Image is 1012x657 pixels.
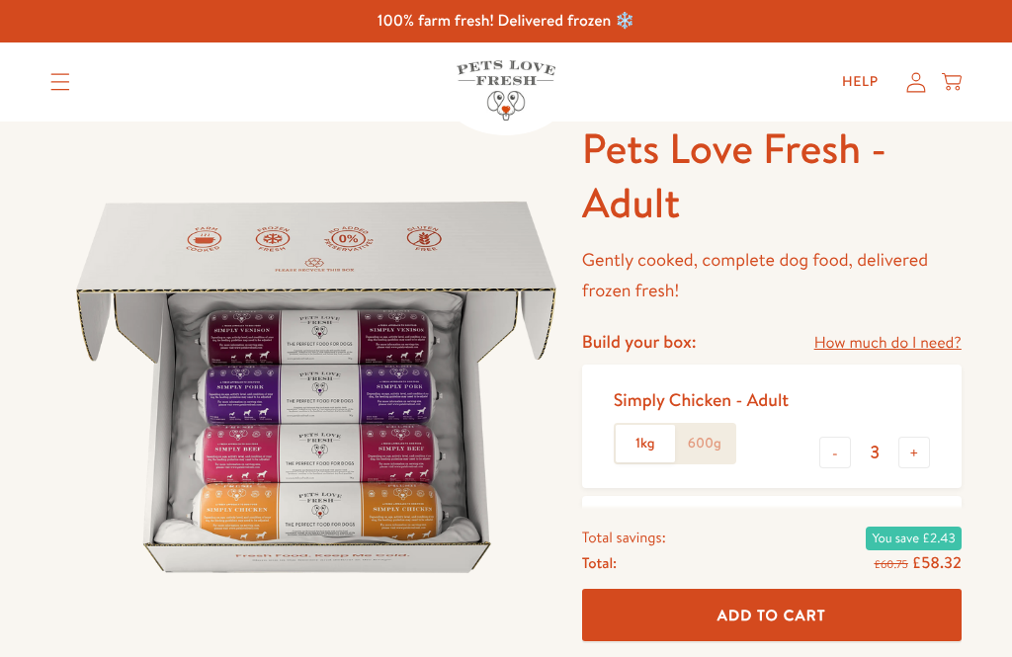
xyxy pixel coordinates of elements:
[582,122,962,229] h1: Pets Love Fresh - Adult
[912,552,962,574] span: £58.32
[675,425,734,462] label: 600g
[582,245,962,305] p: Gently cooked, complete dog food, delivered frozen fresh!
[614,388,789,411] div: Simply Chicken - Adult
[35,57,86,107] summary: Translation missing: en.sections.header.menu
[582,525,666,550] span: Total savings:
[866,527,961,550] span: You save £2.43
[819,437,851,468] button: -
[898,437,930,468] button: +
[582,590,962,642] button: Add To Cart
[874,556,907,572] s: £60.75
[457,60,555,121] img: Pets Love Fresh
[826,62,894,102] a: Help
[616,425,675,462] label: 1kg
[717,605,826,625] span: Add To Cart
[582,330,697,353] h4: Build your box:
[50,122,582,653] img: Pets Love Fresh - Adult
[582,550,617,576] span: Total:
[814,330,962,357] a: How much do I need?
